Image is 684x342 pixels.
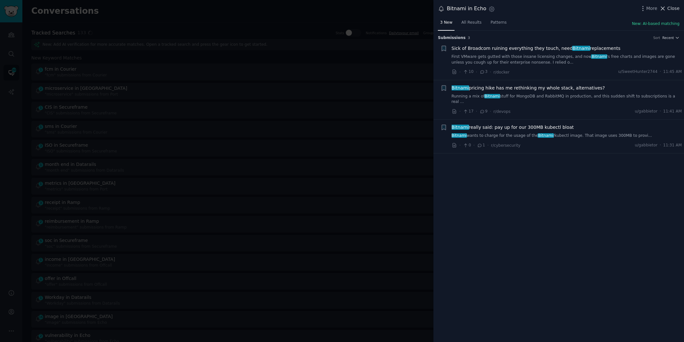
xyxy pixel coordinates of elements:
a: Bitnamireally said: pay up for our 300MB kubectl bloat [452,124,574,131]
span: 11:31 AM [663,143,682,148]
span: · [473,142,475,149]
span: · [660,143,661,148]
span: Bitnami [451,133,467,138]
span: · [476,108,477,115]
span: r/devops [494,109,510,114]
span: Close [667,5,680,12]
span: · [660,109,661,114]
span: Bitnami [451,125,469,130]
span: Bitnami [484,94,501,98]
span: 1 [477,143,485,148]
span: · [490,108,491,115]
span: Recent [662,35,674,40]
span: Patterns [491,20,507,26]
span: · [459,69,461,75]
span: really said: pay up for our 300MB kubectl bloat [452,124,574,131]
a: Sick of Broadcom ruining everything they touch, needBitnamireplacements [452,45,621,52]
button: Recent [662,35,680,40]
span: 9 [479,109,487,114]
span: More [646,5,657,12]
span: 10 [463,69,473,75]
a: 3 New [438,18,455,31]
div: Sort [653,35,660,40]
span: Bitnami [572,46,590,51]
span: 17 [463,109,473,114]
span: Submission s [438,35,466,41]
span: 3 [468,36,470,40]
span: · [487,142,489,149]
span: Sick of Broadcom ruining everything they touch, need replacements [452,45,621,52]
a: Patterns [488,18,509,31]
span: All Results [461,20,481,26]
a: Bitnamipricing hike has me rethinking my whole stack, alternatives? [452,85,605,91]
span: pricing hike has me rethinking my whole stack, alternatives? [452,85,605,91]
button: New: AI-based matching [632,21,680,27]
span: · [490,69,491,75]
span: 0 [463,143,471,148]
span: 3 [479,69,487,75]
span: 11:45 AM [663,69,682,75]
span: u/SweetHunter2744 [618,69,657,75]
span: · [476,69,477,75]
span: 11:41 AM [663,109,682,114]
a: Running a mix ofBitnamistuff for MongoDB and RabbitMQ in production, and this sudden shift to sub... [452,94,682,105]
span: 3 New [440,20,452,26]
span: · [459,142,461,149]
div: Bitnami in Echo [447,5,486,13]
span: u/gabbietor [635,109,657,114]
a: First VMware gets gutted with those insane licensing changes, and nowBitnami's free charts and im... [452,54,682,65]
a: Bitnamiwants to charge for the usage of theBitnami/kubectl image. That image uses 300MB to provi... [452,133,682,139]
span: Bitnami [451,85,469,90]
button: More [640,5,657,12]
button: Close [659,5,680,12]
span: u/gabbietor [635,143,657,148]
span: · [660,69,661,75]
span: Bitnami [538,133,554,138]
span: · [459,108,461,115]
span: Bitnami [591,54,607,59]
span: r/docker [494,70,509,74]
span: r/cybersecurity [491,143,520,148]
a: All Results [459,18,484,31]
